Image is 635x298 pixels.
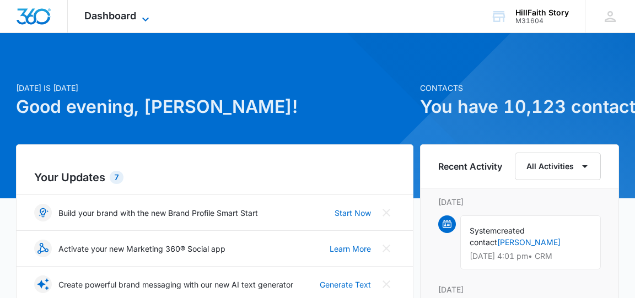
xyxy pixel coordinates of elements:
[84,10,136,21] span: Dashboard
[515,17,569,25] div: account id
[34,169,396,186] h2: Your Updates
[470,226,525,247] span: created contact
[58,243,225,254] p: Activate your new Marketing 360® Social app
[438,196,601,208] p: [DATE]
[320,279,371,290] a: Generate Text
[335,207,371,219] a: Start Now
[110,171,123,184] div: 7
[470,226,497,235] span: System
[16,94,414,120] h1: Good evening, [PERSON_NAME]!
[58,279,293,290] p: Create powerful brand messaging with our new AI text generator
[330,243,371,254] a: Learn More
[515,8,569,17] div: account name
[16,82,414,94] p: [DATE] is [DATE]
[378,240,395,257] button: Close
[470,252,591,260] p: [DATE] 4:01 pm • CRM
[420,94,619,120] h1: You have 10,123 contacts
[420,82,619,94] p: Contacts
[497,237,561,247] a: [PERSON_NAME]
[58,207,258,219] p: Build your brand with the new Brand Profile Smart Start
[438,160,502,173] h6: Recent Activity
[378,204,395,221] button: Close
[438,284,601,295] p: [DATE]
[378,275,395,293] button: Close
[515,153,601,180] button: All Activities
